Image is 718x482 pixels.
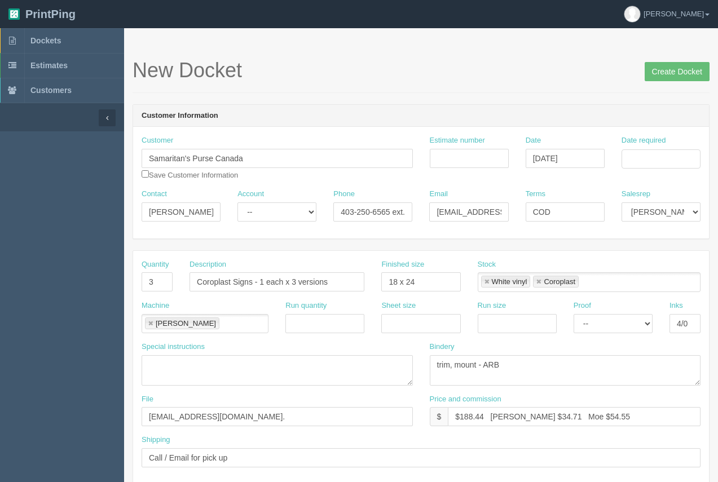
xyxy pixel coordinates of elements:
img: avatar_default-7531ab5dedf162e01f1e0bb0964e6a185e93c5c22dfe317fb01d7f8cd2b1632c.jpg [624,6,640,22]
label: Machine [142,300,169,311]
textarea: trim, mount - ARB [430,355,701,386]
input: Create Docket [645,62,710,81]
label: Price and commission [430,394,501,405]
label: Bindery [430,342,455,352]
label: Account [237,189,264,200]
label: Stock [478,259,496,270]
div: Coroplast [544,278,575,285]
label: Terms [526,189,545,200]
span: Dockets [30,36,61,45]
div: [PERSON_NAME] [156,320,216,327]
div: Save Customer Information [142,135,413,180]
label: Salesrep [622,189,650,200]
label: Sheet size [381,300,416,311]
label: Customer [142,135,173,146]
label: Special instructions [142,342,205,352]
label: Finished size [381,259,424,270]
div: White vinyl [492,278,527,285]
span: Estimates [30,61,68,70]
header: Customer Information [133,105,709,127]
input: Enter customer name [142,149,413,168]
label: Inks [669,300,683,311]
label: Run quantity [285,300,327,311]
label: Contact [142,189,167,200]
label: File [142,394,153,405]
label: Date required [622,135,666,146]
label: Description [190,259,226,270]
label: Proof [574,300,591,311]
span: Customers [30,86,72,95]
div: $ [430,407,448,426]
label: Quantity [142,259,169,270]
label: Phone [333,189,355,200]
label: Estimate number [430,135,485,146]
h1: New Docket [133,59,710,82]
label: Run size [478,300,506,311]
label: Shipping [142,435,170,445]
label: Email [429,189,448,200]
img: logo-3e63b451c926e2ac314895c53de4908e5d424f24456219fb08d385ab2e579770.png [8,8,20,20]
label: Date [526,135,541,146]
